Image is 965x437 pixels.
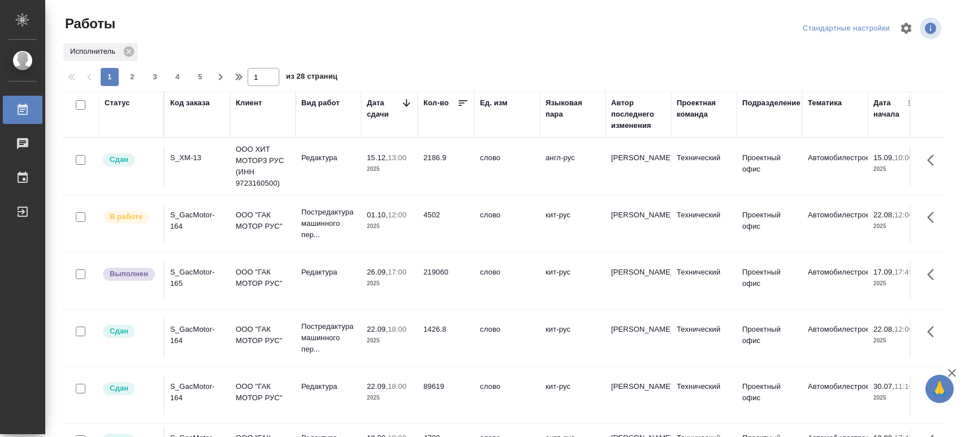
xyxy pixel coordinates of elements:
p: 2025 [367,278,412,289]
div: Дата начала [873,97,907,120]
td: 4502 [418,204,474,243]
div: Исполнитель [63,43,138,61]
div: S_GacMotor-164 [170,381,224,404]
p: 15.09, [873,153,894,162]
div: Подразделение [742,97,800,109]
p: 17:49 [894,268,913,276]
p: Автомобилестроение [808,152,862,164]
td: Проектный офис [737,375,802,415]
div: Статус [105,97,130,109]
p: Сдан [110,383,128,394]
div: Исполнитель выполняет работу [102,209,158,225]
p: Редактура [301,381,356,392]
td: Проектный офис [737,204,802,243]
p: 18:00 [388,325,406,333]
span: 4 [168,71,187,83]
td: [PERSON_NAME] [605,204,671,243]
button: 🙏 [925,375,954,403]
div: Автор последнего изменения [611,97,665,131]
span: из 28 страниц [286,70,337,86]
td: 2186.9 [418,147,474,186]
p: ООО "ГАК МОТОР РУС" [236,324,290,346]
p: 2025 [873,278,919,289]
p: Редактура [301,267,356,278]
p: Автомобилестроение [808,267,862,278]
p: Автомобилестроение [808,209,862,221]
span: Посмотреть информацию [920,18,944,39]
div: S_GacMotor-165 [170,267,224,289]
p: Автомобилестроение [808,324,862,335]
p: 13:00 [388,153,406,162]
p: ООО "ГАК МОТОР РУС" [236,267,290,289]
td: слово [474,204,540,243]
p: 22.09, [367,382,388,391]
p: Постредактура машинного пер... [301,321,356,355]
button: Здесь прячутся важные кнопки [920,261,947,288]
p: Редактура [301,152,356,164]
p: 2025 [367,164,412,175]
td: Проектный офис [737,147,802,186]
p: 11:16 [894,382,913,391]
div: Языковая пара [546,97,600,120]
p: 18:00 [388,382,406,391]
div: Дата сдачи [367,97,401,120]
button: Здесь прячутся важные кнопки [920,147,947,174]
td: Технический [671,375,737,415]
span: 🙏 [930,377,949,401]
div: Менеджер проверил работу исполнителя, передает ее на следующий этап [102,152,158,168]
p: 2025 [873,392,919,404]
p: 2025 [367,392,412,404]
span: Работы [62,15,115,33]
td: слово [474,147,540,186]
p: 30.07, [873,382,894,391]
p: 2025 [873,335,919,346]
p: 17:00 [388,268,406,276]
div: Тематика [808,97,842,109]
p: ООО "ГАК МОТОР РУС" [236,381,290,404]
p: 26.09, [367,268,388,276]
td: кит-рус [540,318,605,358]
div: S_GacMotor-164 [170,209,224,232]
button: 5 [191,68,209,86]
p: 12:00 [388,211,406,219]
div: Ед. изм [480,97,508,109]
td: 219060 [418,261,474,301]
p: В работе [110,211,142,222]
p: Сдан [110,325,128,337]
div: Код заказа [170,97,210,109]
td: Технический [671,204,737,243]
div: S_GacMotor-164 [170,324,224,346]
button: Здесь прячутся важные кнопки [920,204,947,231]
div: Кол-во [423,97,449,109]
td: Технический [671,147,737,186]
p: Автомобилестроение [808,381,862,392]
td: 89619 [418,375,474,415]
td: Проектный офис [737,261,802,301]
p: Выполнен [110,268,148,280]
span: 3 [146,71,164,83]
div: split button [800,20,893,37]
p: 17.09, [873,268,894,276]
p: 12:00 [894,325,913,333]
td: Проектный офис [737,318,802,358]
button: Здесь прячутся важные кнопки [920,318,947,345]
td: слово [474,375,540,415]
td: [PERSON_NAME] [605,261,671,301]
td: слово [474,261,540,301]
p: 10:00 [894,153,913,162]
p: 22.08, [873,211,894,219]
td: [PERSON_NAME] [605,147,671,186]
div: Менеджер проверил работу исполнителя, передает ее на следующий этап [102,324,158,339]
p: ООО "ГАК МОТОР РУС" [236,209,290,232]
p: 15.12, [367,153,388,162]
p: Исполнитель [70,46,119,57]
p: 2025 [873,221,919,232]
td: кит-рус [540,261,605,301]
td: слово [474,318,540,358]
td: кит-рус [540,375,605,415]
td: англ-рус [540,147,605,186]
button: Здесь прячутся важные кнопки [920,375,947,402]
div: Клиент [236,97,262,109]
p: 12:00 [894,211,913,219]
td: 1426.8 [418,318,474,358]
